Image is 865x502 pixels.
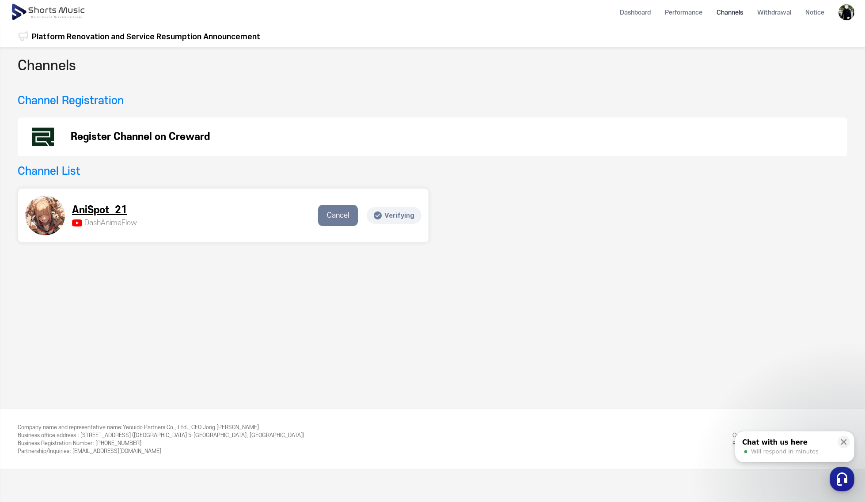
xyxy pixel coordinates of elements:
button: Cancel [318,205,358,226]
a: Platform Renovation and Service Resumption Announcement [32,30,260,42]
a: AniSpot_21 DashAnimeFlow [25,196,311,235]
h3: Channel List [18,163,80,179]
p: DashAnimeFlow [72,218,137,228]
p: AniSpot_21 [72,203,137,218]
span: Company name and representative name : [18,424,123,430]
a: Settings [114,280,170,302]
a: Channels [709,1,750,24]
img: 알림 아이콘 [18,31,28,42]
a: Withdrawal [750,1,798,24]
a: Notice [798,1,831,24]
div: Copyright © Shorts Music All Rights Reserved. [732,431,847,448]
p: Verifying [367,207,421,224]
div: Yeouido Partners Co., Ltd., CEO Jong [PERSON_NAME] [STREET_ADDRESS] ([GEOGRAPHIC_DATA] 5-[GEOGRAP... [18,423,304,455]
span: Messages [73,294,99,301]
a: Performance [658,1,709,24]
span: Business office address : [18,432,79,438]
a: Home [3,280,58,302]
p: Register Channel on Creward [71,132,210,142]
a: Register Channel on Creward [18,117,847,156]
img: 사용자 이미지 [838,4,854,20]
span: Home [23,293,38,300]
h3: Channel Registration [18,93,124,109]
h2: Channels [18,56,76,76]
a: Privacy Policy [732,440,768,446]
span: Settings [131,293,152,300]
a: Messages [58,280,114,302]
a: Dashboard [613,1,658,24]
